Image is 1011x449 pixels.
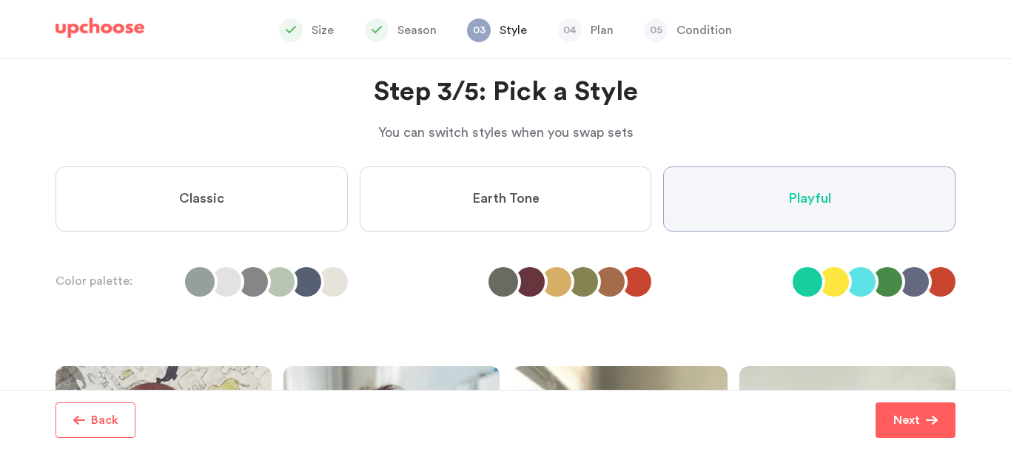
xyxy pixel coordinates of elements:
p: Next [893,411,920,429]
p: Size [312,21,334,39]
span: Earth Tone [472,190,540,208]
p: Style [500,21,527,39]
span: You can switch styles when you swap sets [378,126,634,139]
a: UpChoose [56,18,144,45]
span: 05 [644,18,668,42]
p: Back [91,411,118,429]
span: Classic [179,190,224,208]
span: Playful [788,190,831,208]
p: Condition [676,21,732,39]
p: Season [397,21,437,39]
p: Plan [591,21,614,39]
h2: Step 3/5: Pick a Style [56,75,955,110]
img: UpChoose [56,18,144,38]
span: 04 [558,18,582,42]
button: Back [56,402,135,438]
button: Next [876,402,955,438]
span: 03 [467,18,491,42]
